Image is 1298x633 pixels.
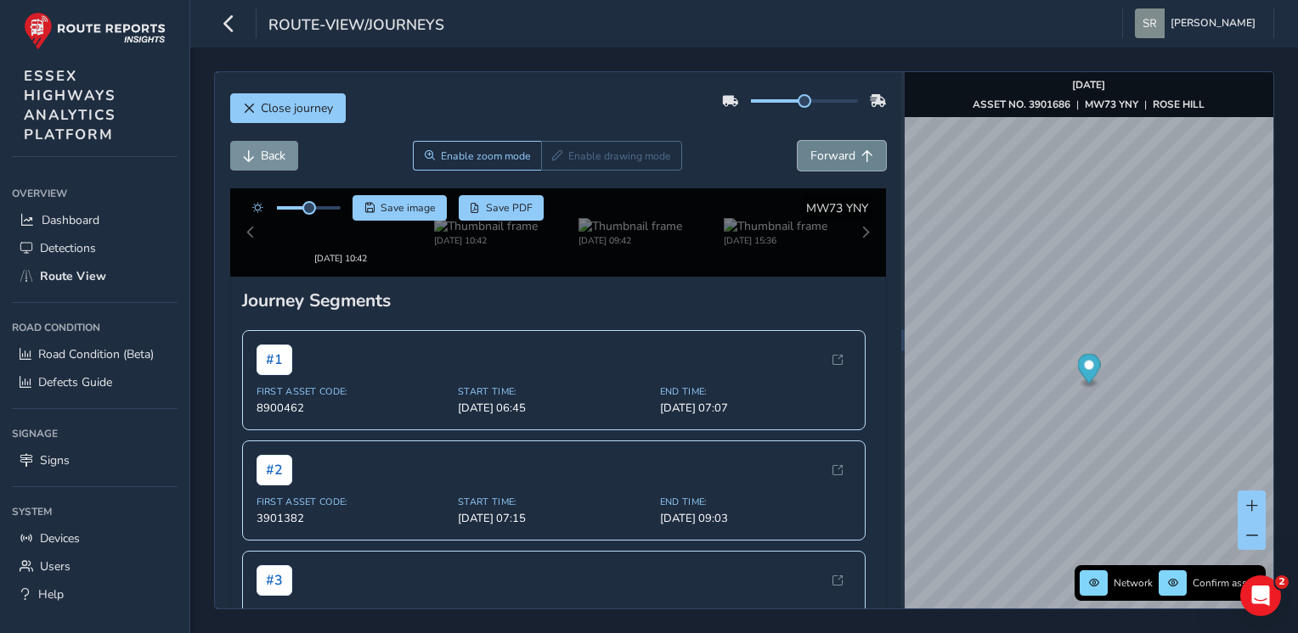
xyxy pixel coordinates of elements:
span: [DATE] 07:15 [458,496,650,511]
button: Forward [798,141,886,171]
span: Start Time: [458,591,650,603]
span: [DATE] 06:45 [458,385,650,401]
span: [DATE] 09:44 [660,606,852,621]
a: Detections [12,234,178,262]
span: route-view/journeys [268,14,444,38]
strong: ASSET NO. 3901686 [973,98,1070,111]
span: ESSEX HIGHWAYS ANALYTICS PLATFORM [24,66,116,144]
strong: MW73 YNY [1085,98,1138,111]
img: Thumbnail frame [578,214,682,230]
div: [DATE] 10:42 [289,230,392,243]
div: Road Condition [12,315,178,340]
iframe: Intercom live chat [1240,575,1281,616]
span: Signs [40,452,70,468]
span: First Asset Code: [257,480,449,493]
span: [DATE] 09:03 [660,496,852,511]
span: Route View [40,268,106,284]
span: [DATE] 07:07 [660,385,852,401]
img: Thumbnail frame [724,214,827,230]
a: Road Condition (Beta) [12,340,178,368]
span: Forward [810,148,855,164]
div: Signage [12,421,178,446]
span: Back [261,148,285,164]
div: System [12,499,178,524]
span: Detections [40,240,96,256]
div: [DATE] 10:42 [434,230,538,243]
button: Back [230,141,298,171]
span: 2 [1275,575,1289,589]
span: Users [40,558,71,574]
span: Close journey [261,100,333,116]
strong: ROSE HILL [1153,98,1205,111]
span: First Asset Code: [257,370,449,383]
img: diamond-layout [1135,8,1165,38]
a: Route View [12,262,178,290]
button: Save [353,195,447,221]
span: Confirm assets [1193,576,1261,590]
span: 3901382 [257,496,449,511]
button: Zoom [413,141,541,171]
span: MW73 YNY [806,200,868,216]
span: [PERSON_NAME] [1171,8,1256,38]
div: [DATE] 09:42 [578,230,682,243]
button: PDF [459,195,545,221]
a: Signs [12,446,178,474]
span: End Time: [660,480,852,493]
a: Users [12,552,178,580]
span: Road Condition (Beta) [38,346,154,362]
span: Start Time: [458,480,650,493]
span: Dashboard [42,212,99,228]
span: 3901057 [257,606,449,621]
div: Journey Segments [242,273,875,297]
div: | | [973,98,1205,111]
a: Dashboard [12,206,178,234]
div: Map marker [1077,354,1100,389]
img: rr logo [24,12,166,50]
span: End Time: [660,370,852,383]
img: Thumbnail frame [289,214,392,230]
a: Devices [12,524,178,552]
span: First Asset Code: [257,591,449,603]
span: # 1 [257,329,292,360]
span: Save image [381,201,436,215]
span: Save PDF [486,201,533,215]
span: Defects Guide [38,374,112,390]
span: Devices [40,530,80,546]
span: Start Time: [458,370,650,383]
span: Enable zoom mode [441,149,531,163]
div: Overview [12,181,178,206]
span: Help [38,586,64,602]
span: # 3 [257,550,292,580]
div: [DATE] 15:36 [724,230,827,243]
button: [PERSON_NAME] [1135,8,1261,38]
a: Help [12,580,178,608]
button: Close journey [230,93,346,123]
span: End Time: [660,591,852,603]
span: 8900462 [257,385,449,401]
span: Network [1114,576,1153,590]
span: [DATE] 09:31 [458,606,650,621]
img: Thumbnail frame [434,214,538,230]
span: # 2 [257,440,292,470]
a: Defects Guide [12,368,178,396]
strong: [DATE] [1072,78,1105,92]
